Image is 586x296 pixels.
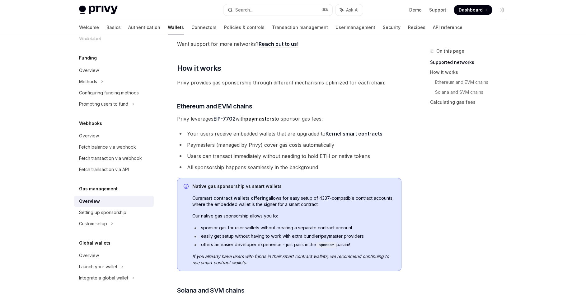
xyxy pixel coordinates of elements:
[79,209,126,216] div: Setting up sponsorship
[74,65,154,76] a: Overview
[177,63,221,73] span: How it works
[259,41,298,47] a: Reach out to us!
[335,20,375,35] a: User management
[177,102,252,111] span: Ethereum and EVM chains
[74,153,154,164] a: Fetch transaction via webhook
[245,116,274,122] strong: paymasters
[177,141,401,149] li: Paymasters (managed by Privy) cover gas costs automatically
[192,233,395,239] li: easily get setup without having to work with extra bundler/paymaster providers
[433,20,462,35] a: API reference
[497,5,507,15] button: Toggle dark mode
[429,7,446,13] a: Support
[79,166,129,173] div: Fetch transaction via API
[177,163,401,172] li: All sponsorship happens seamlessly in the background
[79,20,99,35] a: Welcome
[192,241,395,248] li: offers an easier developer experience - just pass in the param!
[192,254,389,265] em: If you already have users with funds in their smart contract wallets, we recommend continuing to ...
[235,6,253,14] div: Search...
[435,87,512,97] a: Solana and SVM chains
[430,67,512,77] a: How it works
[79,220,107,227] div: Custom setup
[192,195,395,208] span: Our allows for easy setup of 4337-compatible contract accounts, where the embedded wallet is the ...
[79,239,110,247] h5: Global wallets
[106,20,121,35] a: Basics
[74,196,154,207] a: Overview
[74,250,154,261] a: Overview
[435,77,512,87] a: Ethereum and EVM chains
[79,252,99,259] div: Overview
[128,20,160,35] a: Authentication
[383,20,401,35] a: Security
[430,57,512,67] a: Supported networks
[430,97,512,107] a: Calculating gas fees
[192,184,282,189] strong: Native gas sponsorship vs smart wallets
[79,198,100,205] div: Overview
[335,4,363,16] button: Ask AI
[454,5,492,15] a: Dashboard
[79,89,139,97] div: Configuring funding methods
[74,87,154,98] a: Configuring funding methods
[74,164,154,175] a: Fetch transaction via API
[177,129,401,138] li: Your users receive embedded wallets that are upgraded to
[177,114,401,123] span: Privy leverages with to sponsor gas fees:
[74,207,154,218] a: Setting up sponsorship
[459,7,483,13] span: Dashboard
[346,7,359,13] span: Ask AI
[224,20,265,35] a: Policies & controls
[177,286,245,295] span: Solana and SVM chains
[79,263,117,270] div: Launch your wallet
[408,20,425,35] a: Recipes
[200,195,269,201] a: smart contract wallets offering
[79,274,128,282] div: Integrate a global wallet
[177,40,401,48] span: Want support for more networks?
[326,131,382,137] a: Kernel smart contracts
[79,132,99,140] div: Overview
[272,20,328,35] a: Transaction management
[192,213,395,219] span: Our native gas sponsorship allows you to:
[79,100,128,108] div: Prompting users to fund
[79,155,142,162] div: Fetch transaction via webhook
[191,20,217,35] a: Connectors
[177,152,401,160] li: Users can transact immediately without needing to hold ETH or native tokens
[322,7,329,12] span: ⌘ K
[79,67,99,74] div: Overview
[74,130,154,141] a: Overview
[74,141,154,153] a: Fetch balance via webhook
[79,185,118,193] h5: Gas management
[79,78,97,85] div: Methods
[316,242,336,248] code: sponsor
[168,20,184,35] a: Wallets
[79,143,136,151] div: Fetch balance via webhook
[177,78,401,87] span: Privy provides gas sponsorship through different mechanisms optimized for each chain:
[223,4,332,16] button: Search...⌘K
[213,116,236,122] a: EIP-7702
[409,7,422,13] a: Demo
[436,47,464,55] span: On this page
[79,120,102,127] h5: Webhooks
[184,184,190,190] svg: Info
[192,225,395,231] li: sponsor gas for user wallets without creating a separate contract account
[79,54,97,62] h5: Funding
[79,6,118,14] img: light logo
